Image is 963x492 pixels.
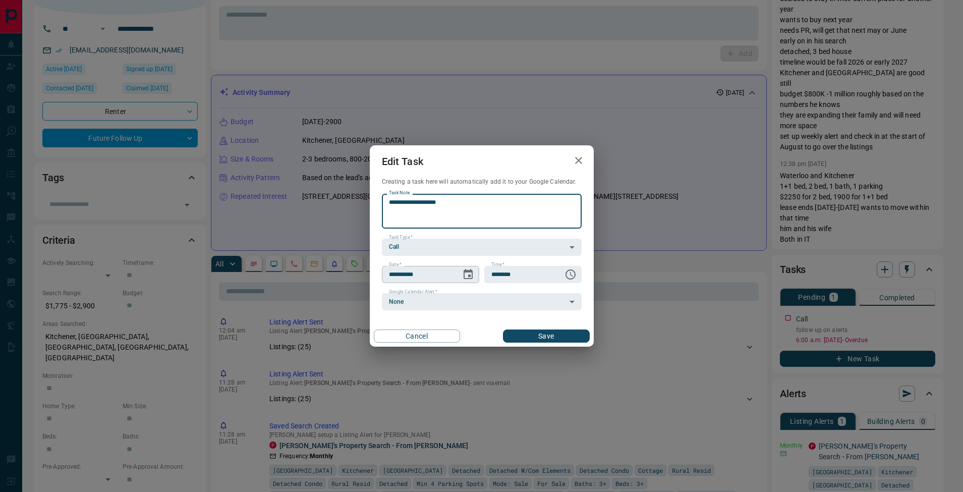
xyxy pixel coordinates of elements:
[389,190,410,196] label: Task Note
[374,330,460,343] button: Cancel
[503,330,589,343] button: Save
[382,178,582,186] p: Creating a task here will automatically add it to your Google Calendar.
[389,234,413,241] label: Task Type
[389,289,437,295] label: Google Calendar Alert
[491,261,504,268] label: Time
[458,264,478,285] button: Choose date, selected date is Aug 7, 2025
[382,239,582,256] div: Call
[389,261,402,268] label: Date
[370,145,435,178] h2: Edit Task
[560,264,581,285] button: Choose time, selected time is 6:00 AM
[382,293,582,310] div: None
